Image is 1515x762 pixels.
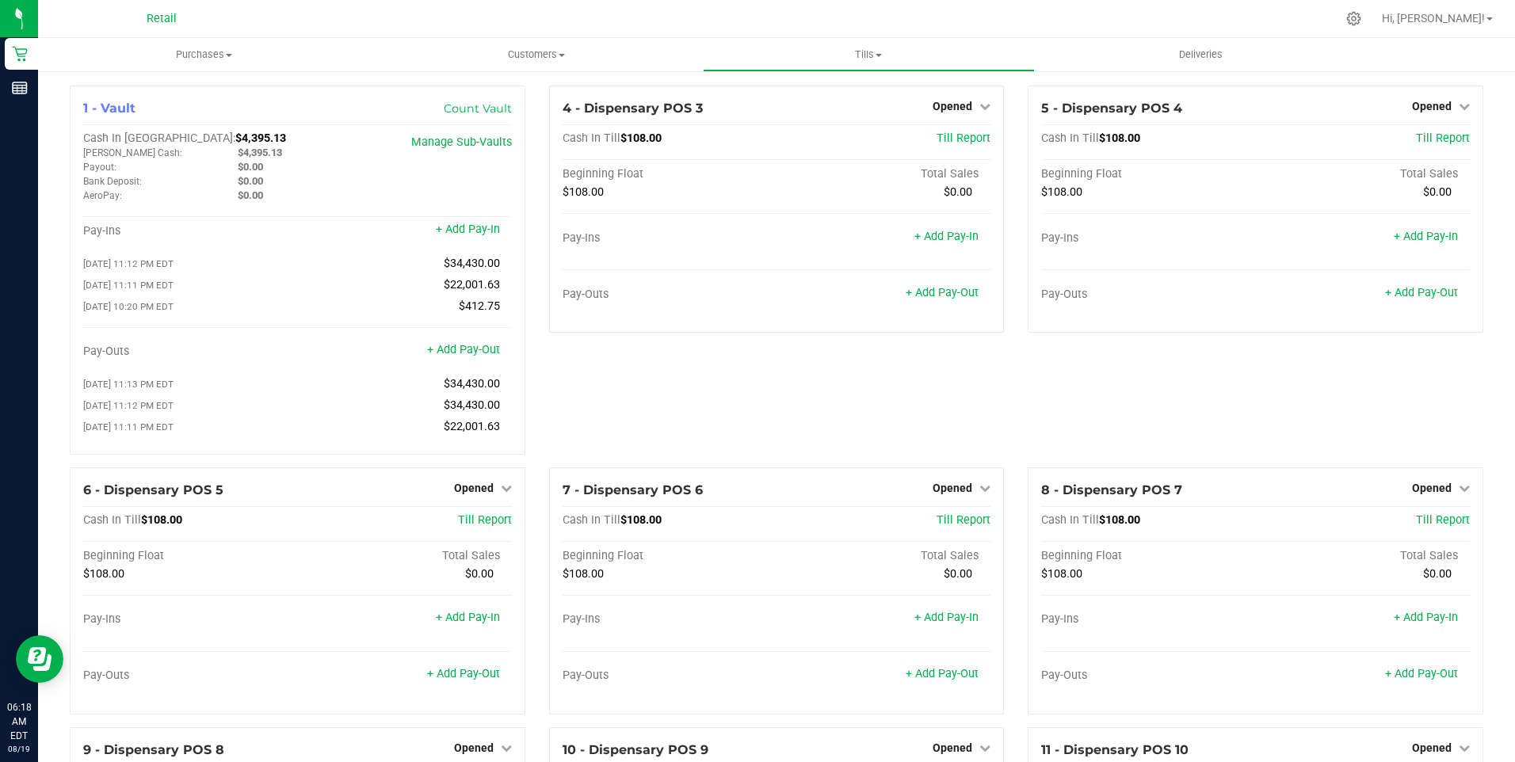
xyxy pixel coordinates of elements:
[83,513,141,527] span: Cash In Till
[1256,549,1470,563] div: Total Sales
[1041,742,1189,757] span: 11 - Dispensary POS 10
[436,223,500,236] a: + Add Pay-In
[38,38,370,71] a: Purchases
[563,567,604,581] span: $108.00
[83,147,182,158] span: [PERSON_NAME] Cash:
[444,101,512,116] a: Count Vault
[1041,185,1082,199] span: $108.00
[141,513,182,527] span: $108.00
[777,167,990,181] div: Total Sales
[906,667,979,680] a: + Add Pay-Out
[620,513,662,527] span: $108.00
[563,131,620,145] span: Cash In Till
[1394,611,1458,624] a: + Add Pay-In
[7,743,31,755] p: 08/19
[1041,612,1255,627] div: Pay-Ins
[454,482,494,494] span: Opened
[1382,12,1485,25] span: Hi, [PERSON_NAME]!
[444,398,500,412] span: $34,430.00
[83,379,174,390] span: [DATE] 11:13 PM EDT
[933,100,972,112] span: Opened
[933,482,972,494] span: Opened
[1385,667,1458,680] a: + Add Pay-Out
[563,185,604,199] span: $108.00
[1416,513,1470,527] a: Till Report
[83,101,135,116] span: 1 - Vault
[906,286,979,299] a: + Add Pay-Out
[1158,48,1244,62] span: Deliveries
[1041,131,1099,145] span: Cash In Till
[563,231,777,246] div: Pay-Ins
[944,185,972,199] span: $0.00
[563,482,703,497] span: 7 - Dispensary POS 6
[563,549,777,563] div: Beginning Float
[427,667,500,680] a: + Add Pay-Out
[12,46,28,62] inline-svg: Retail
[83,190,122,201] span: AeroPay:
[83,400,174,411] span: [DATE] 11:12 PM EDT
[83,567,124,581] span: $108.00
[83,280,174,291] span: [DATE] 11:11 PM EDT
[235,131,286,145] span: $4,395.13
[7,700,31,743] p: 06:18 AM EDT
[83,669,297,683] div: Pay-Outs
[620,131,662,145] span: $108.00
[411,135,512,149] a: Manage Sub-Vaults
[1041,669,1255,683] div: Pay-Outs
[563,288,777,302] div: Pay-Outs
[1099,131,1140,145] span: $108.00
[914,611,979,624] a: + Add Pay-In
[944,567,972,581] span: $0.00
[83,131,235,145] span: Cash In [GEOGRAPHIC_DATA]:
[238,161,263,173] span: $0.00
[1099,513,1140,527] span: $108.00
[83,742,224,757] span: 9 - Dispensary POS 8
[38,48,370,62] span: Purchases
[1385,286,1458,299] a: + Add Pay-Out
[83,549,297,563] div: Beginning Float
[83,345,297,359] div: Pay-Outs
[563,742,708,757] span: 10 - Dispensary POS 9
[1041,231,1255,246] div: Pay-Ins
[297,549,511,563] div: Total Sales
[1412,100,1452,112] span: Opened
[444,420,500,433] span: $22,001.63
[370,38,702,71] a: Customers
[454,741,494,754] span: Opened
[1041,513,1099,527] span: Cash In Till
[1041,567,1082,581] span: $108.00
[1041,482,1182,497] span: 8 - Dispensary POS 7
[937,513,990,527] a: Till Report
[444,377,500,391] span: $34,430.00
[83,482,223,497] span: 6 - Dispensary POS 5
[83,421,174,432] span: [DATE] 11:11 PM EDT
[563,669,777,683] div: Pay-Outs
[704,48,1034,62] span: Tills
[1412,482,1452,494] span: Opened
[83,258,174,269] span: [DATE] 11:12 PM EDT
[444,278,500,291] span: $22,001.63
[83,224,297,238] div: Pay-Ins
[933,741,972,754] span: Opened
[1041,167,1255,181] div: Beginning Float
[436,611,500,624] a: + Add Pay-In
[371,48,701,62] span: Customers
[459,299,500,313] span: $412.75
[238,175,263,187] span: $0.00
[465,567,494,581] span: $0.00
[83,301,174,312] span: [DATE] 10:20 PM EDT
[563,612,777,627] div: Pay-Ins
[83,176,142,187] span: Bank Deposit:
[777,549,990,563] div: Total Sales
[1416,131,1470,145] span: Till Report
[458,513,512,527] a: Till Report
[1423,185,1452,199] span: $0.00
[1256,167,1470,181] div: Total Sales
[563,167,777,181] div: Beginning Float
[238,189,263,201] span: $0.00
[1041,288,1255,302] div: Pay-Outs
[914,230,979,243] a: + Add Pay-In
